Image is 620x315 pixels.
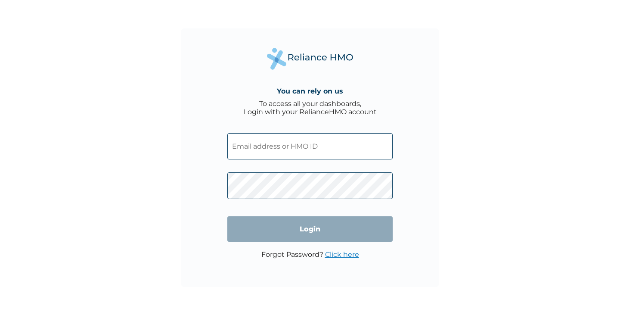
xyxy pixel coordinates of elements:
input: Login [227,216,393,242]
img: Reliance Health's Logo [267,48,353,70]
div: To access all your dashboards, Login with your RelianceHMO account [244,100,377,116]
p: Forgot Password? [261,250,359,259]
input: Email address or HMO ID [227,133,393,159]
h4: You can rely on us [277,87,343,95]
a: Click here [325,250,359,259]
